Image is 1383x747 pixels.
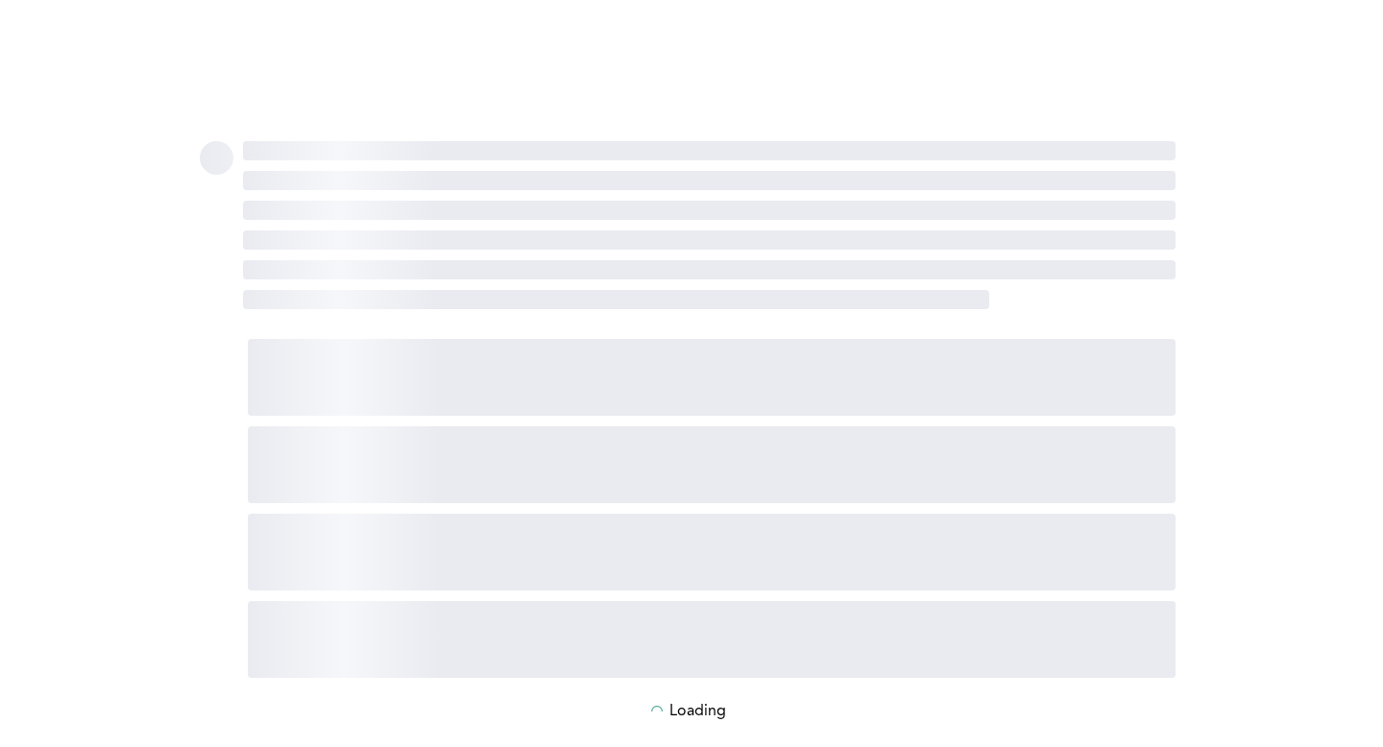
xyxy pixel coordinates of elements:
span: ‌ [243,141,1176,160]
span: ‌ [243,290,989,309]
span: ‌ [243,201,1176,220]
span: ‌ [248,426,1176,503]
p: Loading [669,703,726,720]
span: ‌ [248,601,1176,678]
span: ‌ [248,339,1176,416]
span: ‌ [243,230,1176,250]
span: ‌ [243,260,1176,279]
span: ‌ [200,141,233,175]
span: ‌ [248,514,1176,590]
span: ‌ [243,171,1176,190]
